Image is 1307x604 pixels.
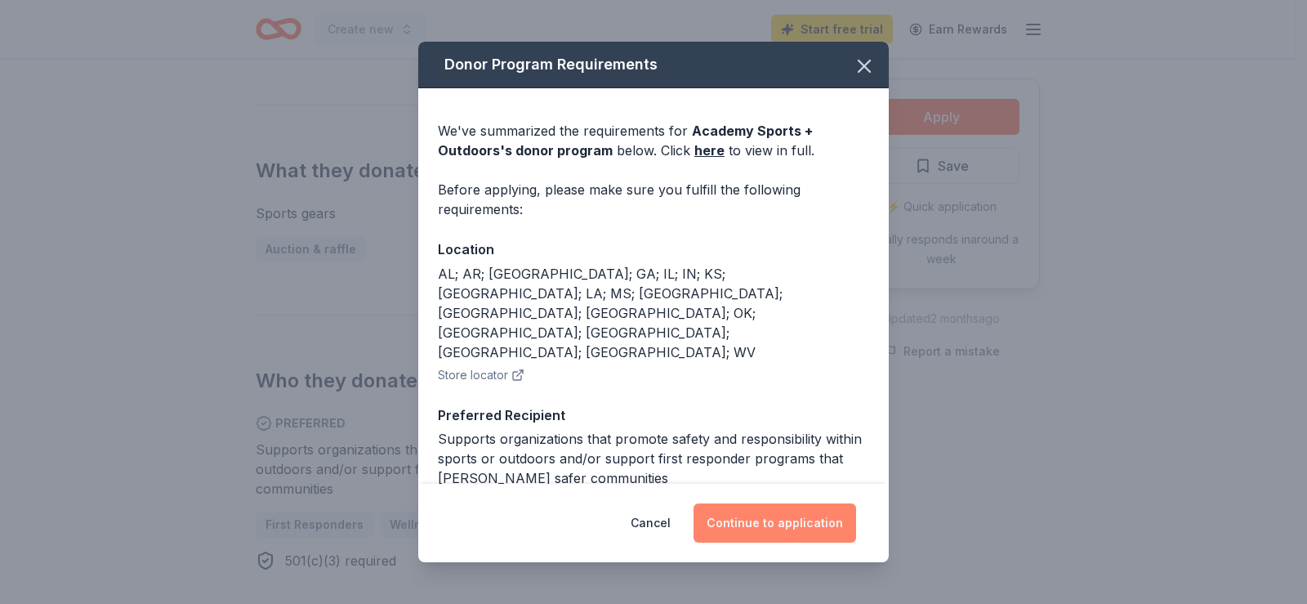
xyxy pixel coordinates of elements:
div: Location [438,239,869,260]
button: Store locator [438,365,524,385]
a: here [694,141,725,160]
div: Donor Program Requirements [418,42,889,88]
div: AL; AR; [GEOGRAPHIC_DATA]; GA; IL; IN; KS; [GEOGRAPHIC_DATA]; LA; MS; [GEOGRAPHIC_DATA]; [GEOGRAP... [438,264,869,362]
div: Preferred Recipient [438,405,869,426]
div: We've summarized the requirements for below. Click to view in full. [438,121,869,160]
div: Before applying, please make sure you fulfill the following requirements: [438,180,869,219]
div: Supports organizations that promote safety and responsibility within sports or outdoors and/or su... [438,429,869,488]
button: Continue to application [694,503,856,543]
button: Cancel [631,503,671,543]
